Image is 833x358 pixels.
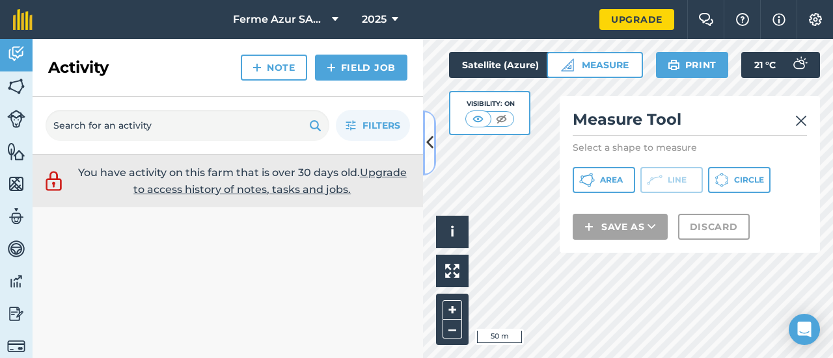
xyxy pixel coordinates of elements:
img: Two speech bubbles overlapping with the left bubble in the forefront [698,13,714,26]
span: 21 ° C [754,52,776,78]
button: Circle [708,167,771,193]
button: 21 °C [741,52,820,78]
button: – [443,320,462,339]
img: svg+xml;base64,PD94bWwgdmVyc2lvbj0iMS4wIiBlbmNvZGluZz0idXRmLTgiPz4KPCEtLSBHZW5lcmF0b3I6IEFkb2JlIE... [7,207,25,226]
img: Four arrows, one pointing top left, one top right, one bottom right and the last bottom left [445,264,459,278]
img: svg+xml;base64,PHN2ZyB4bWxucz0iaHR0cDovL3d3dy53My5vcmcvMjAwMC9zdmciIHdpZHRoPSI1NiIgaGVpZ2h0PSI2MC... [7,174,25,194]
span: Area [600,175,623,185]
img: svg+xml;base64,PHN2ZyB4bWxucz0iaHR0cDovL3d3dy53My5vcmcvMjAwMC9zdmciIHdpZHRoPSIxNCIgaGVpZ2h0PSIyNC... [327,60,336,75]
img: A question mark icon [735,13,750,26]
img: svg+xml;base64,PHN2ZyB4bWxucz0iaHR0cDovL3d3dy53My5vcmcvMjAwMC9zdmciIHdpZHRoPSIxOSIgaGVpZ2h0PSIyNC... [309,118,321,133]
img: svg+xml;base64,PD94bWwgdmVyc2lvbj0iMS4wIiBlbmNvZGluZz0idXRmLTgiPz4KPCEtLSBHZW5lcmF0b3I6IEFkb2JlIE... [7,110,25,128]
button: Save as [573,214,668,240]
img: fieldmargin Logo [13,9,33,30]
span: Filters [362,118,400,133]
span: 2025 [362,12,387,27]
button: i [436,216,469,248]
span: Ferme Azur SARL [233,12,327,27]
img: A cog icon [808,13,823,26]
img: svg+xml;base64,PHN2ZyB4bWxucz0iaHR0cDovL3d3dy53My5vcmcvMjAwMC9zdmciIHdpZHRoPSI1NiIgaGVpZ2h0PSI2MC... [7,77,25,96]
img: svg+xml;base64,PD94bWwgdmVyc2lvbj0iMS4wIiBlbmNvZGluZz0idXRmLTgiPz4KPCEtLSBHZW5lcmF0b3I6IEFkb2JlIE... [7,239,25,259]
a: Upgrade to access history of notes, tasks and jobs. [133,166,407,196]
img: svg+xml;base64,PD94bWwgdmVyc2lvbj0iMS4wIiBlbmNvZGluZz0idXRmLTgiPz4KPCEtLSBHZW5lcmF0b3I6IEFkb2JlIE... [7,337,25,355]
div: Visibility: On [465,99,515,109]
p: Select a shape to measure [573,141,807,154]
button: Measure [547,52,643,78]
span: Circle [734,175,764,185]
div: Open Intercom Messenger [789,314,820,345]
img: svg+xml;base64,PHN2ZyB4bWxucz0iaHR0cDovL3d3dy53My5vcmcvMjAwMC9zdmciIHdpZHRoPSIxNCIgaGVpZ2h0PSIyNC... [253,60,262,75]
button: Line [640,167,703,193]
h2: Measure Tool [573,109,807,136]
img: svg+xml;base64,PHN2ZyB4bWxucz0iaHR0cDovL3d3dy53My5vcmcvMjAwMC9zdmciIHdpZHRoPSIxOSIgaGVpZ2h0PSIyNC... [668,57,680,73]
button: Discard [678,214,750,240]
img: svg+xml;base64,PHN2ZyB4bWxucz0iaHR0cDovL3d3dy53My5vcmcvMjAwMC9zdmciIHdpZHRoPSIyMiIgaGVpZ2h0PSIzMC... [795,113,807,129]
img: svg+xml;base64,PHN2ZyB4bWxucz0iaHR0cDovL3d3dy53My5vcmcvMjAwMC9zdmciIHdpZHRoPSI1MCIgaGVpZ2h0PSI0MC... [493,112,510,125]
span: Line [668,175,687,185]
img: svg+xml;base64,PD94bWwgdmVyc2lvbj0iMS4wIiBlbmNvZGluZz0idXRmLTgiPz4KPCEtLSBHZW5lcmF0b3I6IEFkb2JlIE... [42,169,65,193]
h2: Activity [48,57,109,78]
img: svg+xml;base64,PHN2ZyB4bWxucz0iaHR0cDovL3d3dy53My5vcmcvMjAwMC9zdmciIHdpZHRoPSIxNyIgaGVpZ2h0PSIxNy... [772,12,785,27]
span: i [450,224,454,240]
img: svg+xml;base64,PD94bWwgdmVyc2lvbj0iMS4wIiBlbmNvZGluZz0idXRmLTgiPz4KPCEtLSBHZW5lcmF0b3I6IEFkb2JlIE... [7,304,25,324]
input: Search for an activity [46,110,329,141]
img: svg+xml;base64,PHN2ZyB4bWxucz0iaHR0cDovL3d3dy53My5vcmcvMjAwMC9zdmciIHdpZHRoPSIxNCIgaGVpZ2h0PSIyNC... [584,219,594,235]
p: You have activity on this farm that is over 30 days old. [72,164,413,198]
img: svg+xml;base64,PHN2ZyB4bWxucz0iaHR0cDovL3d3dy53My5vcmcvMjAwMC9zdmciIHdpZHRoPSI1NiIgaGVpZ2h0PSI2MC... [7,142,25,161]
img: svg+xml;base64,PD94bWwgdmVyc2lvbj0iMS4wIiBlbmNvZGluZz0idXRmLTgiPz4KPCEtLSBHZW5lcmF0b3I6IEFkb2JlIE... [7,272,25,291]
button: Satellite (Azure) [449,52,574,78]
img: Ruler icon [561,58,574,71]
button: Print [656,52,729,78]
img: svg+xml;base64,PD94bWwgdmVyc2lvbj0iMS4wIiBlbmNvZGluZz0idXRmLTgiPz4KPCEtLSBHZW5lcmF0b3I6IEFkb2JlIE... [7,44,25,64]
img: svg+xml;base64,PHN2ZyB4bWxucz0iaHR0cDovL3d3dy53My5vcmcvMjAwMC9zdmciIHdpZHRoPSI1MCIgaGVpZ2h0PSI0MC... [470,112,486,125]
a: Upgrade [599,9,674,30]
img: svg+xml;base64,PD94bWwgdmVyc2lvbj0iMS4wIiBlbmNvZGluZz0idXRmLTgiPz4KPCEtLSBHZW5lcmF0b3I6IEFkb2JlIE... [786,52,812,78]
button: Area [573,167,635,193]
a: Field Job [315,55,407,81]
a: Note [241,55,307,81]
button: Filters [336,110,410,141]
button: + [443,300,462,320]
